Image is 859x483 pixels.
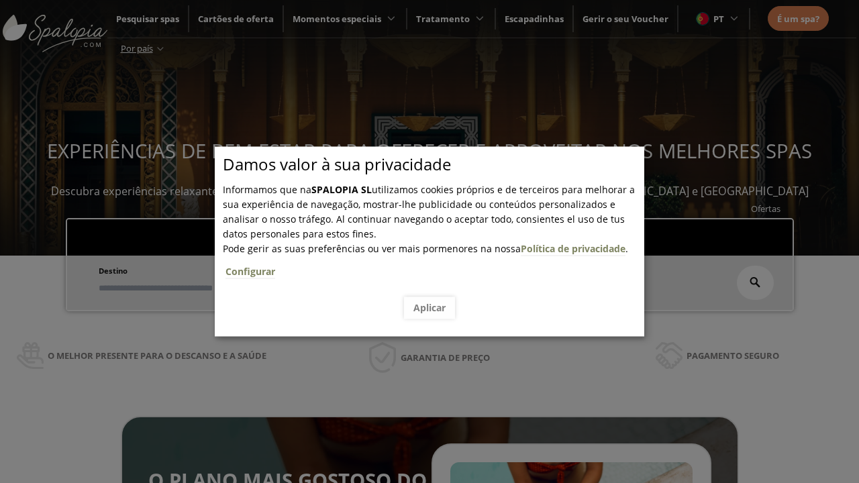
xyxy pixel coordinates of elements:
[223,242,644,287] span: .
[223,242,521,255] span: Pode gerir as suas preferências ou ver mais pormenores na nossa
[404,297,455,319] button: Aplicar
[521,242,625,256] a: Política de privacidade
[223,183,635,240] span: Informamos que na utilizamos cookies próprios e de terceiros para melhorar a sua experiência de n...
[311,183,372,196] b: SPALOPIA SL
[223,157,644,172] p: Damos valor à sua privacidade
[225,265,275,278] a: Configurar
